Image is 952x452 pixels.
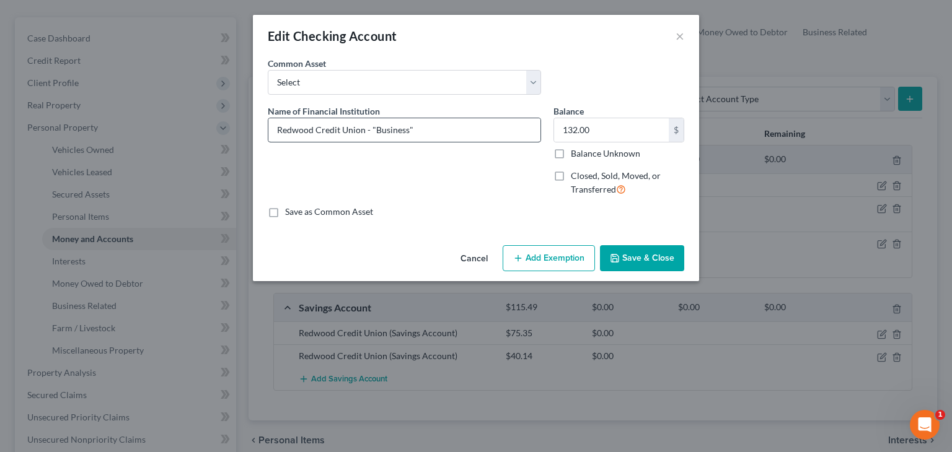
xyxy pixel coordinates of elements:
[553,105,584,118] label: Balance
[268,106,380,116] span: Name of Financial Institution
[935,410,945,420] span: 1
[268,118,540,142] input: Enter name...
[451,246,498,271] button: Cancel
[676,28,684,43] button: ×
[503,245,595,271] button: Add Exemption
[268,57,326,70] label: Common Asset
[910,410,940,440] iframe: Intercom live chat
[268,27,397,45] div: Edit Checking Account
[554,118,669,142] input: 0.00
[669,118,684,142] div: $
[571,170,661,194] span: Closed, Sold, Moved, or Transferred
[285,206,373,218] label: Save as Common Asset
[600,245,684,271] button: Save & Close
[571,147,640,160] label: Balance Unknown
